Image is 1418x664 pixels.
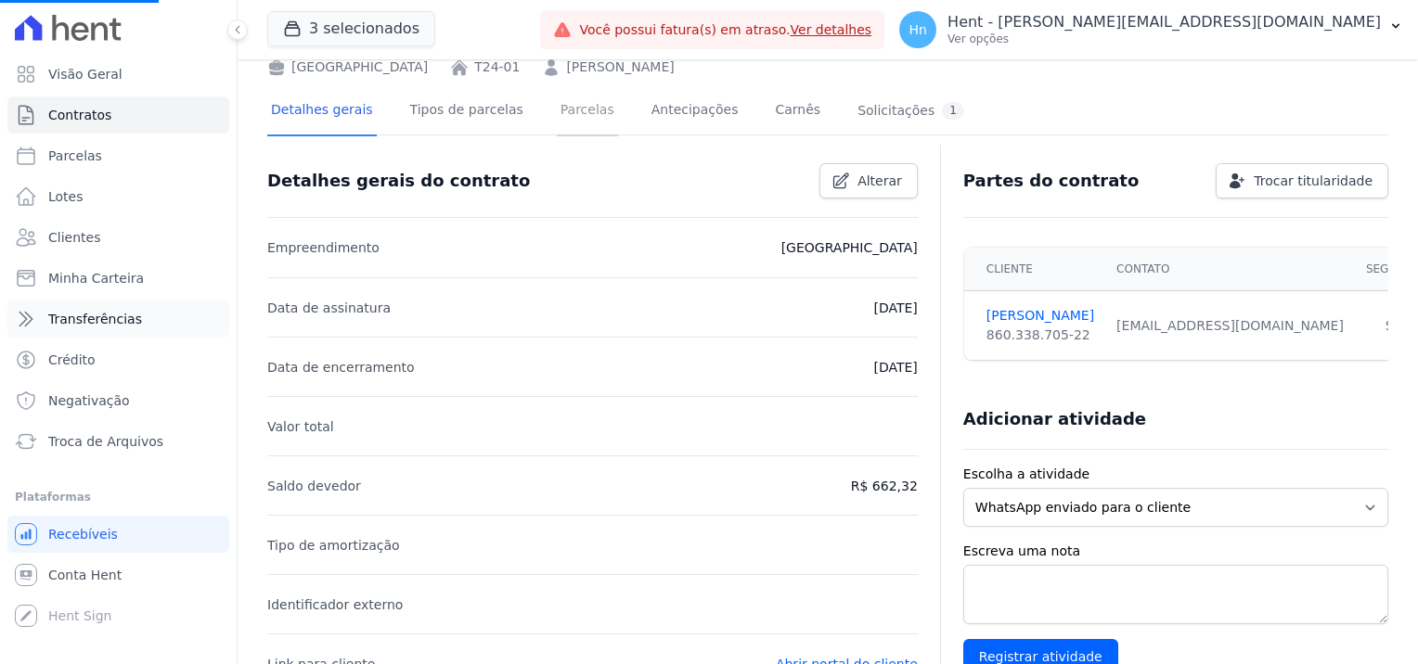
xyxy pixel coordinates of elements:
[947,13,1381,32] p: Hent - [PERSON_NAME][EMAIL_ADDRESS][DOMAIN_NAME]
[267,594,403,616] p: Identificador externo
[771,87,824,136] a: Carnês
[7,423,229,460] a: Troca de Arquivos
[963,170,1140,192] h3: Partes do contrato
[873,297,917,319] p: [DATE]
[986,326,1094,345] div: 860.338.705-22
[48,65,122,83] span: Visão Geral
[964,248,1105,291] th: Cliente
[48,228,100,247] span: Clientes
[406,87,527,136] a: Tipos de parcelas
[7,341,229,378] a: Crédito
[267,475,361,497] p: Saldo devedor
[48,432,163,451] span: Troca de Arquivos
[15,486,222,508] div: Plataformas
[7,382,229,419] a: Negativação
[267,534,400,556] p: Tipo de amortização
[557,87,618,136] a: Parcelas
[7,516,229,553] a: Recebíveis
[267,11,435,46] button: 3 selecionados
[48,351,96,369] span: Crédito
[267,57,428,77] div: [GEOGRAPHIC_DATA]
[7,260,229,297] a: Minha Carteira
[48,269,144,287] span: Minha Carteira
[267,297,391,319] p: Data de assinatura
[854,87,968,136] a: Solicitações1
[1254,172,1373,190] span: Trocar titularidade
[48,566,122,584] span: Conta Hent
[963,465,1388,484] label: Escolha a atividade
[48,391,130,410] span: Negativação
[819,163,918,198] a: Alterar
[48,187,84,206] span: Lotes
[48,147,102,165] span: Parcelas
[947,32,1381,46] p: Ver opções
[1116,316,1344,336] div: [EMAIL_ADDRESS][DOMAIN_NAME]
[474,57,520,77] a: T24-01
[851,475,918,497] p: R$ 662,32
[1216,163,1388,198] a: Trocar titularidade
[267,415,334,438] p: Valor total
[267,356,415,378] p: Data de encerramento
[566,57,674,77] a: [PERSON_NAME]
[873,356,917,378] p: [DATE]
[7,96,229,134] a: Contratos
[7,178,229,215] a: Lotes
[648,87,742,136] a: Antecipações
[48,106,111,124] span: Contratos
[781,236,918,259] p: [GEOGRAPHIC_DATA]
[48,525,118,543] span: Recebíveis
[942,102,964,120] div: 1
[909,23,926,36] span: Hn
[884,4,1418,56] button: Hn Hent - [PERSON_NAME][EMAIL_ADDRESS][DOMAIN_NAME] Ver opções
[267,170,530,192] h3: Detalhes gerais do contrato
[963,542,1388,561] label: Escreva uma nota
[857,102,964,120] div: Solicitações
[267,236,380,259] p: Empreendimento
[7,56,229,93] a: Visão Geral
[963,408,1146,430] h3: Adicionar atividade
[48,310,142,328] span: Transferências
[857,172,902,190] span: Alterar
[7,137,229,174] a: Parcelas
[791,22,872,37] a: Ver detalhes
[579,20,871,40] span: Você possui fatura(s) em atraso.
[1105,248,1355,291] th: Contato
[7,300,229,338] a: Transferências
[267,87,377,136] a: Detalhes gerais
[7,219,229,256] a: Clientes
[986,306,1094,326] a: [PERSON_NAME]
[7,556,229,594] a: Conta Hent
